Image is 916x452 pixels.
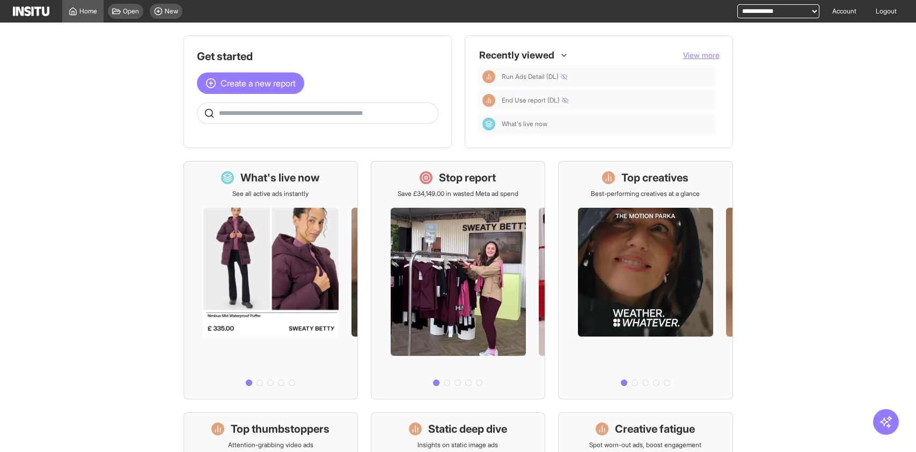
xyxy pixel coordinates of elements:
div: Dashboard [482,118,495,130]
div: Insights [482,94,495,107]
span: Run Ads Detail (DL) [502,72,567,81]
span: Home [79,7,97,16]
img: Logo [13,6,49,16]
h1: What's live now [240,170,320,185]
div: Insights [482,70,495,83]
span: Create a new report [221,77,296,90]
span: End Use report (DL) [502,96,711,105]
p: See all active ads instantly [232,189,309,198]
p: Best-performing creatives at a glance [591,189,700,198]
a: Stop reportSave £34,149.00 in wasted Meta ad spend [371,161,545,399]
h1: Stop report [439,170,496,185]
span: What's live now [502,120,547,128]
h1: Top thumbstoppers [231,421,329,436]
p: Insights on static image ads [417,441,498,449]
span: New [165,7,178,16]
span: End Use report (DL) [502,96,568,105]
span: Run Ads Detail (DL) [502,72,711,81]
p: Save £34,149.00 in wasted Meta ad spend [398,189,518,198]
span: Open [123,7,139,16]
span: View more [683,50,720,60]
button: Create a new report [197,72,304,94]
h1: Get started [197,49,438,64]
h1: Top creatives [621,170,688,185]
a: What's live nowSee all active ads instantly [184,161,358,399]
h1: Static deep dive [428,421,507,436]
p: Attention-grabbing video ads [228,441,313,449]
a: Top creativesBest-performing creatives at a glance [558,161,732,399]
button: View more [683,50,720,61]
span: What's live now [502,120,711,128]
